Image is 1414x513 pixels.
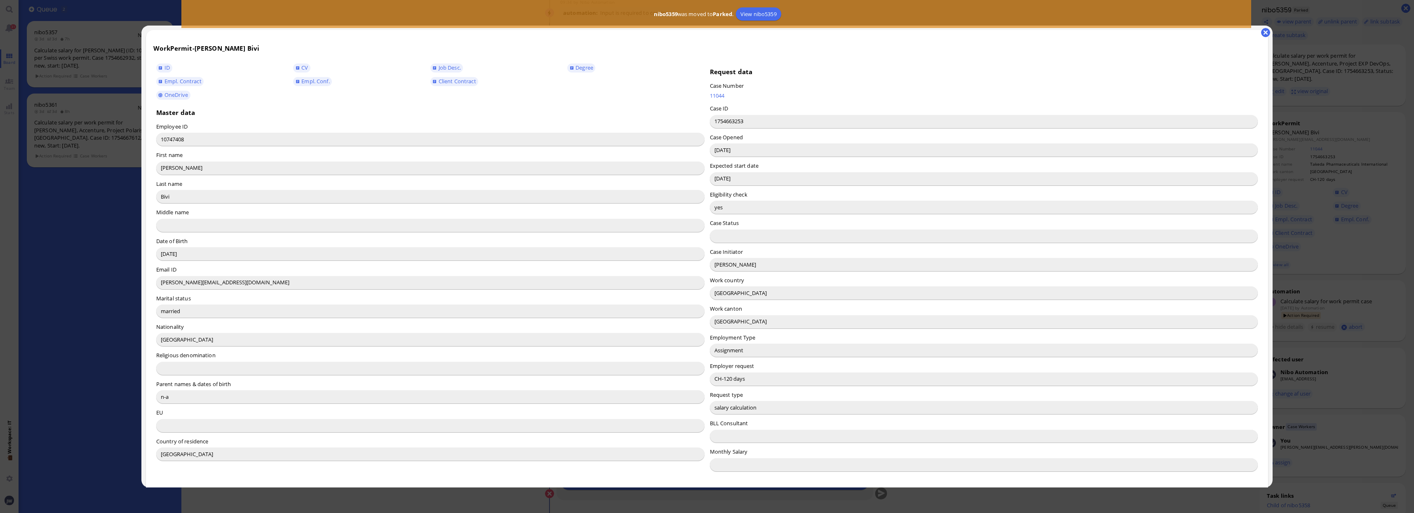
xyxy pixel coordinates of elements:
[7,102,299,111] p: If you have any questions or need further assistance, please let me know.
[156,237,188,245] label: Date of Birth
[710,334,756,341] label: Employment Type
[156,380,231,388] label: Parent names & dates of birth
[164,77,202,85] span: Empl. Contract
[153,44,192,52] span: WorkPermit
[430,77,479,86] a: Client Contract
[567,63,595,73] a: Degree
[164,64,170,71] span: ID
[7,8,299,17] p: Dear Accenture,
[293,63,310,73] a: CV
[156,208,189,216] label: Middle name
[156,351,216,359] label: Religious denomination
[7,8,299,162] body: Rich Text Area. Press ALT-0 for help.
[156,438,209,445] label: Country of residence
[7,47,299,66] p: The p25 monthly salary for 40.0 hours per week in [GEOGRAPHIC_DATA] ([GEOGRAPHIC_DATA]) is (Lohnb...
[156,266,176,273] label: Email ID
[710,305,742,312] label: Work canton
[156,151,183,159] label: First name
[7,117,299,144] p: Best regards, BlueLake Legal [STREET_ADDRESS]
[439,64,461,71] span: Job Desc.
[156,409,163,416] label: EU
[247,44,260,52] span: Bivi
[7,23,299,42] p: I hope this message finds you well. I'm writing to let you know that your requested salary calcul...
[710,134,743,141] label: Case Opened
[710,276,745,284] label: Work country
[710,82,744,89] label: Case Number
[156,91,190,100] a: OneDrive
[156,108,705,117] h3: Master data
[156,123,188,130] label: Employee ID
[7,49,284,64] strong: 11739 CHF
[710,92,854,99] a: 11044
[575,64,593,71] span: Degree
[710,448,748,455] label: Monthly Salary
[710,419,748,427] label: BLL Consultant
[713,10,732,18] b: Parked
[153,44,1260,52] h3: -
[301,77,329,85] span: Empl. Conf.
[293,77,332,86] a: Empl. Conf.
[736,7,781,21] a: View nibo5359
[156,180,182,187] label: Last name
[156,295,191,302] label: Marital status
[156,323,184,330] label: Nationality
[710,191,747,198] label: Eligibility check
[710,391,743,398] label: Request type
[439,77,476,85] span: Client Contract
[430,63,463,73] a: Job Desc.
[156,63,172,73] a: ID
[301,64,308,71] span: CV
[710,362,754,370] label: Employer request
[195,44,246,52] span: [PERSON_NAME]
[7,73,35,80] strong: Heads-up:
[710,219,739,227] label: Case Status
[710,162,759,169] label: Expected start date
[710,105,728,112] label: Case ID
[710,248,743,255] label: Case Initiator
[654,10,678,18] b: nibo5359
[710,68,1258,76] h3: Request data
[651,10,736,18] span: was moved to .
[156,77,204,86] a: Empl. Contract
[7,87,299,96] p: No issues were found during the validation process. The work permit application appears to be in ...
